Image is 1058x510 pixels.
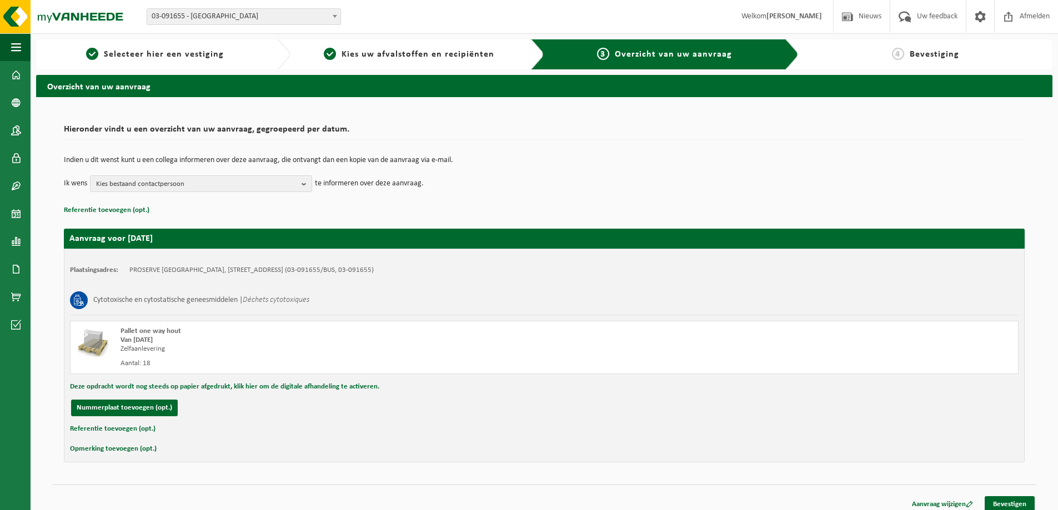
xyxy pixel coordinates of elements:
p: Indien u dit wenst kunt u een collega informeren over deze aanvraag, die ontvangt dan een kopie v... [64,156,1025,164]
div: Zelfaanlevering [121,345,589,354]
button: Referentie toevoegen (opt.) [70,422,156,436]
span: Overzicht van uw aanvraag [615,50,732,59]
h3: Cytotoxische en cytostatische geneesmiddelen | [93,291,309,309]
a: 2Kies uw afvalstoffen en recipiënten [296,48,523,61]
button: Kies bestaand contactpersoon [90,175,312,192]
a: 1Selecteer hier een vestiging [42,48,268,61]
span: 4 [892,48,904,60]
td: PROSERVE [GEOGRAPHIC_DATA], [STREET_ADDRESS] (03-091655/BUS, 03-091655) [129,266,374,275]
p: te informeren over deze aanvraag. [315,175,424,192]
button: Nummerplaat toevoegen (opt.) [71,400,178,416]
span: Kies uw afvalstoffen en recipiënten [342,50,494,59]
p: Ik wens [64,175,87,192]
div: Aantal: 18 [121,359,589,368]
span: 3 [597,48,609,60]
span: Selecteer hier een vestiging [104,50,224,59]
img: LP-PA-00000-WDN-11.png [76,327,109,360]
span: Kies bestaand contactpersoon [96,176,297,193]
button: Referentie toevoegen (opt.) [64,203,149,218]
button: Deze opdracht wordt nog steeds op papier afgedrukt, klik hier om de digitale afhandeling te activ... [70,380,379,394]
strong: [PERSON_NAME] [766,12,822,21]
span: Pallet one way hout [121,327,181,335]
span: Bevestiging [910,50,959,59]
h2: Overzicht van uw aanvraag [36,75,1052,97]
span: 03-091655 - PROSERVE DASRI SAINT SAULVE - ST SAULVE [147,8,341,25]
span: 03-091655 - PROSERVE DASRI SAINT SAULVE - ST SAULVE [147,9,340,24]
strong: Aanvraag voor [DATE] [69,234,153,243]
strong: Van [DATE] [121,336,153,344]
strong: Plaatsingsadres: [70,266,118,274]
h2: Hieronder vindt u een overzicht van uw aanvraag, gegroepeerd per datum. [64,125,1025,140]
button: Opmerking toevoegen (opt.) [70,442,157,456]
span: 2 [324,48,336,60]
span: 1 [86,48,98,60]
i: Déchets cytotoxiques [243,296,309,304]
